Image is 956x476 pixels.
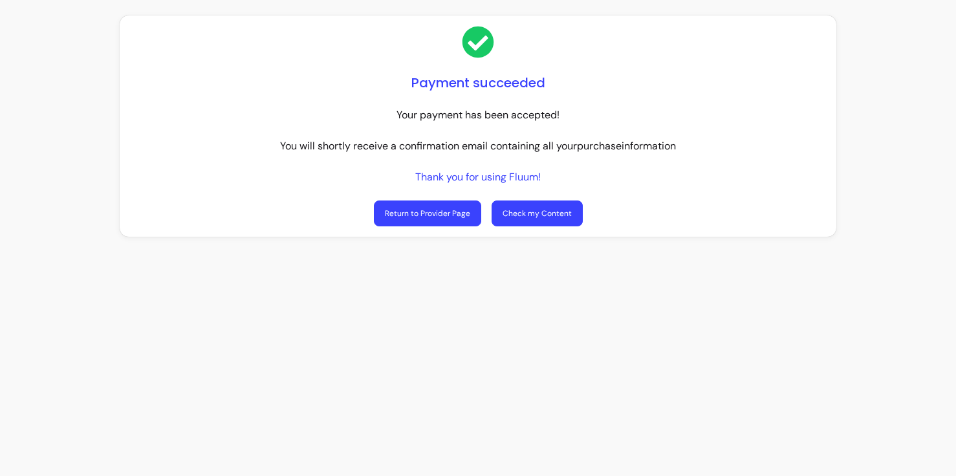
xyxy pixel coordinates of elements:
a: Return to Provider Page [374,200,481,226]
p: Thank you for using Fluum! [415,169,541,185]
a: Check my Content [492,200,583,226]
p: Your payment has been accepted! [397,107,559,123]
p: You will shortly receive a confirmation email containing all your purchase information [280,138,676,154]
h1: Payment succeeded [411,74,545,92]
